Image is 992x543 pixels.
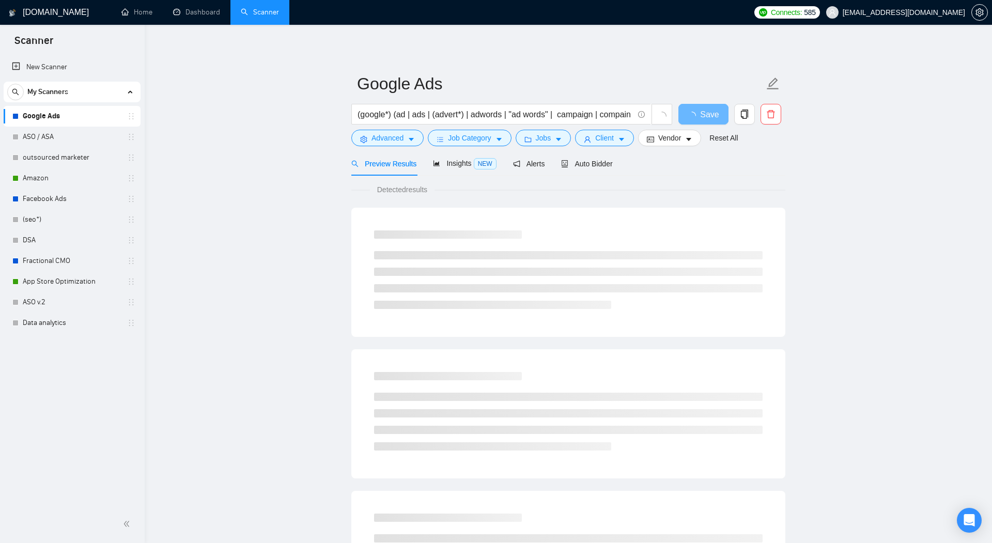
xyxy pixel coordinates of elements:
img: logo [9,5,16,21]
a: ASO / ASA [23,127,121,147]
span: robot [561,160,568,167]
a: New Scanner [12,57,132,77]
a: dashboardDashboard [173,8,220,17]
button: Save [678,104,729,125]
span: Jobs [536,132,551,144]
span: holder [127,298,135,306]
span: NEW [474,158,497,169]
span: caret-down [685,135,692,143]
span: user [829,9,836,16]
img: upwork-logo.png [759,8,767,17]
button: userClientcaret-down [575,130,634,146]
span: Insights [433,159,496,167]
a: homeHome [121,8,152,17]
span: caret-down [495,135,503,143]
span: holder [127,153,135,162]
a: Amazon [23,168,121,189]
button: delete [761,104,781,125]
span: loading [688,112,700,120]
input: Search Freelance Jobs... [358,108,633,121]
span: setting [360,135,367,143]
li: My Scanners [4,82,141,333]
span: notification [513,160,520,167]
span: Vendor [658,132,681,144]
button: copy [734,104,755,125]
a: Facebook Ads [23,189,121,209]
a: outsourced marketer [23,147,121,168]
a: App Store Optimization [23,271,121,292]
a: Data analytics [23,313,121,333]
span: holder [127,215,135,224]
a: setting [971,8,988,17]
a: searchScanner [241,8,279,17]
span: search [8,88,23,96]
span: double-left [123,519,133,529]
input: Scanner name... [357,71,764,97]
a: Google Ads [23,106,121,127]
span: Advanced [371,132,404,144]
span: holder [127,112,135,120]
span: caret-down [618,135,625,143]
a: DSA [23,230,121,251]
span: info-circle [638,111,645,118]
button: search [7,84,24,100]
button: folderJobscaret-down [516,130,571,146]
span: 585 [804,7,815,18]
span: caret-down [408,135,415,143]
span: holder [127,236,135,244]
span: edit [766,77,780,90]
span: Save [700,108,719,121]
span: holder [127,133,135,141]
button: settingAdvancedcaret-down [351,130,424,146]
a: Fractional CMO [23,251,121,271]
span: holder [127,319,135,327]
span: folder [524,135,532,143]
button: barsJob Categorycaret-down [428,130,511,146]
button: setting [971,4,988,21]
span: idcard [647,135,654,143]
span: Auto Bidder [561,160,612,168]
span: loading [657,112,667,121]
a: (seo*) [23,209,121,230]
span: bars [437,135,444,143]
span: My Scanners [27,82,68,102]
a: ASO v.2 [23,292,121,313]
span: holder [127,257,135,265]
a: Reset All [709,132,738,144]
span: delete [761,110,781,119]
span: Preview Results [351,160,416,168]
span: area-chart [433,160,440,167]
li: New Scanner [4,57,141,77]
span: Client [595,132,614,144]
span: holder [127,174,135,182]
span: user [584,135,591,143]
span: Detected results [370,184,435,195]
span: Scanner [6,33,61,55]
span: search [351,160,359,167]
span: holder [127,195,135,203]
button: idcardVendorcaret-down [638,130,701,146]
span: copy [735,110,754,119]
span: holder [127,277,135,286]
div: Open Intercom Messenger [957,508,982,533]
span: Job Category [448,132,491,144]
span: Connects: [771,7,802,18]
span: caret-down [555,135,562,143]
span: Alerts [513,160,545,168]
